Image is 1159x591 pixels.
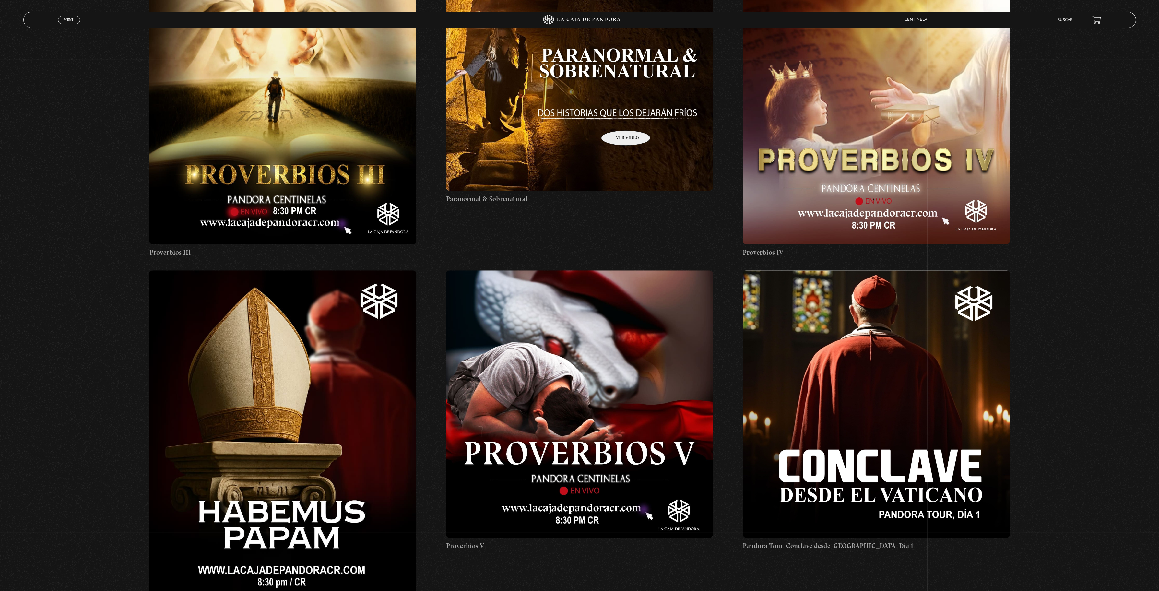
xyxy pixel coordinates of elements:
h4: Pandora Tour: Conclave desde [GEOGRAPHIC_DATA] Dia 1 [743,541,1010,551]
a: Proverbios V [446,270,713,551]
h4: Paranormal & Sobrenatural [446,194,713,204]
h4: Proverbios V [446,541,713,551]
span: CENTINELA [901,18,934,22]
a: Pandora Tour: Conclave desde [GEOGRAPHIC_DATA] Dia 1 [743,270,1010,551]
h4: Proverbios III [149,247,416,258]
span: Cerrar [61,23,77,28]
a: View your shopping cart [1092,16,1101,24]
h4: Proverbios IV [743,247,1010,258]
a: Buscar [1058,18,1073,22]
span: Menu [64,18,74,22]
